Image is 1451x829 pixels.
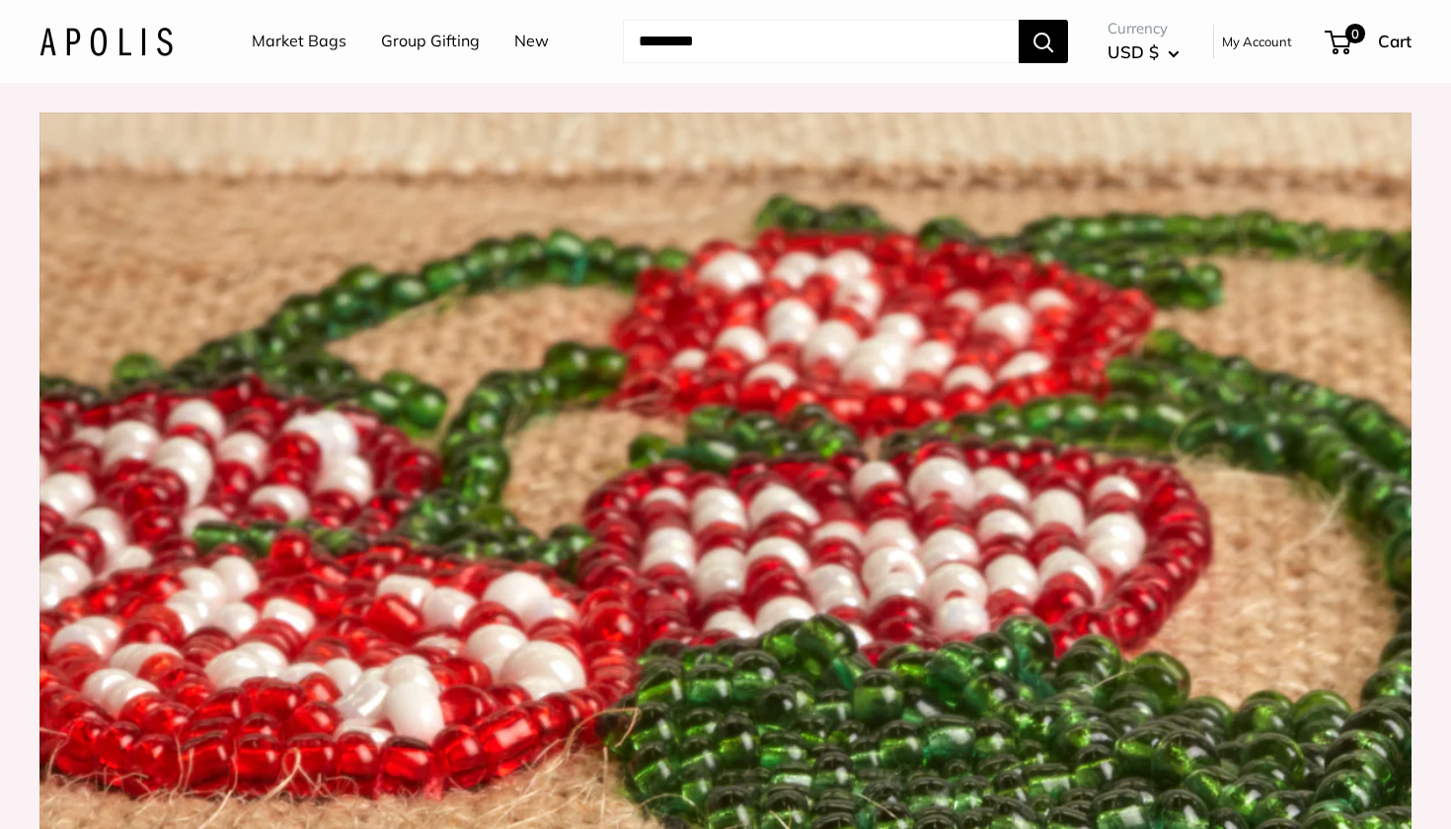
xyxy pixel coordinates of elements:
[1107,41,1159,62] span: USD $
[1222,30,1292,53] a: My Account
[1019,20,1068,63] button: Search
[623,20,1019,63] input: Search...
[1107,37,1180,68] button: USD $
[252,27,346,56] a: Market Bags
[1107,15,1180,42] span: Currency
[39,27,173,55] img: Apolis
[1327,26,1412,57] a: 0 Cart
[1378,31,1412,51] span: Cart
[514,27,549,56] a: New
[381,27,480,56] a: Group Gifting
[1345,24,1365,43] span: 0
